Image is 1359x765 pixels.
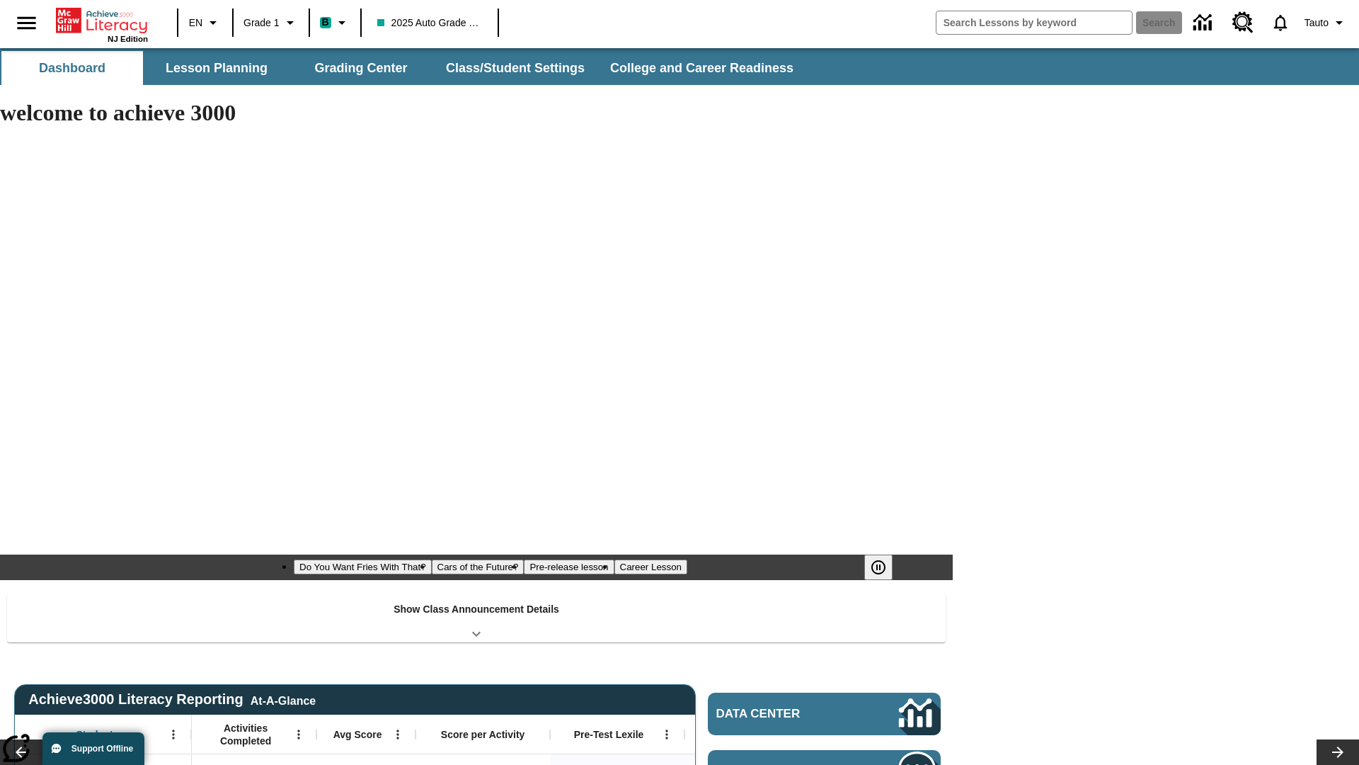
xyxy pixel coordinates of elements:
[76,728,113,741] span: Student
[6,2,47,44] button: Open side menu
[6,11,207,24] body: Maximum 600 characters Press Escape to exit toolbar Press Alt + F10 to reach toolbar
[108,35,148,43] span: NJ Edition
[435,51,596,85] button: Class/Student Settings
[322,13,329,31] span: B
[71,744,133,754] span: Support Offline
[936,11,1132,34] input: search field
[656,724,677,745] button: Open Menu
[1262,4,1299,41] a: Notifications
[294,560,432,574] button: Slide 1 Do You Want Fries With That?
[864,555,893,580] button: Pause
[864,555,907,580] div: Pause
[290,51,432,85] button: Grading Center
[1,51,143,85] button: Dashboard
[56,6,148,35] a: Home
[1224,4,1262,42] a: Resource Center, Will open in new tab
[314,10,356,35] button: Boost Class color is teal. Change class color
[189,16,202,30] span: EN
[716,707,850,721] span: Data Center
[7,594,946,642] div: Show Class Announcement Details
[288,724,309,745] button: Open Menu
[599,51,805,85] button: College and Career Readiness
[614,560,687,574] button: Slide 4 Career Lesson
[163,724,184,745] button: Open Menu
[42,732,144,765] button: Support Offline
[146,51,287,85] button: Lesson Planning
[524,560,614,574] button: Slide 3 Pre-release lesson
[1317,739,1359,765] button: Lesson carousel, Next
[441,728,525,741] span: Score per Activity
[251,692,316,708] div: At-A-Glance
[708,693,941,735] a: Data Center
[333,728,382,741] span: Avg Score
[432,560,524,574] button: Slide 2 Cars of the Future?
[1299,10,1353,35] button: Profile/Settings
[574,728,644,741] span: Pre-Test Lexile
[387,724,408,745] button: Open Menu
[243,16,280,30] span: Grade 1
[377,16,482,30] span: 2025 Auto Grade 1 A
[1304,16,1329,30] span: Tauto
[238,10,304,35] button: Grade: Grade 1, Select a grade
[56,5,148,43] div: Home
[394,602,559,617] p: Show Class Announcement Details
[183,10,228,35] button: Language: EN, Select a language
[1185,4,1224,42] a: Data Center
[199,722,292,747] span: Activities Completed
[28,691,316,708] span: Achieve3000 Literacy Reporting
